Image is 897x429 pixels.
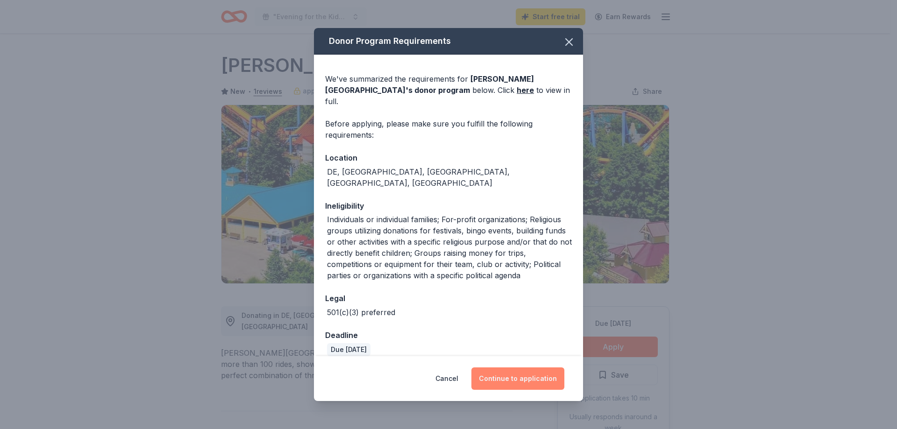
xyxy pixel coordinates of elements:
div: Donor Program Requirements [314,28,583,55]
div: Before applying, please make sure you fulfill the following requirements: [325,118,572,141]
button: Cancel [435,367,458,390]
div: Legal [325,292,572,304]
div: Deadline [325,329,572,341]
div: Due [DATE] [327,343,370,356]
button: Continue to application [471,367,564,390]
div: 501(c)(3) preferred [327,307,395,318]
div: DE, [GEOGRAPHIC_DATA], [GEOGRAPHIC_DATA], [GEOGRAPHIC_DATA], [GEOGRAPHIC_DATA] [327,166,572,189]
div: We've summarized the requirements for below. Click to view in full. [325,73,572,107]
div: Ineligibility [325,200,572,212]
div: Individuals or individual families; For-profit organizations; Religious groups utilizing donation... [327,214,572,281]
a: here [517,84,534,96]
div: Location [325,152,572,164]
